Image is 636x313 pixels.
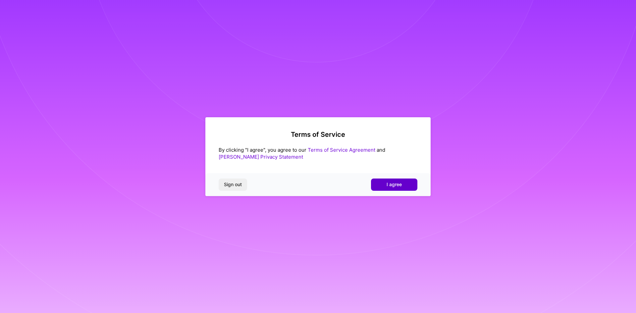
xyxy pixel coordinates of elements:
[219,154,303,160] a: [PERSON_NAME] Privacy Statement
[308,147,375,153] a: Terms of Service Agreement
[371,179,417,190] button: I agree
[219,146,417,160] div: By clicking "I agree", you agree to our and
[224,181,242,188] span: Sign out
[219,179,247,190] button: Sign out
[387,181,402,188] span: I agree
[219,130,417,138] h2: Terms of Service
